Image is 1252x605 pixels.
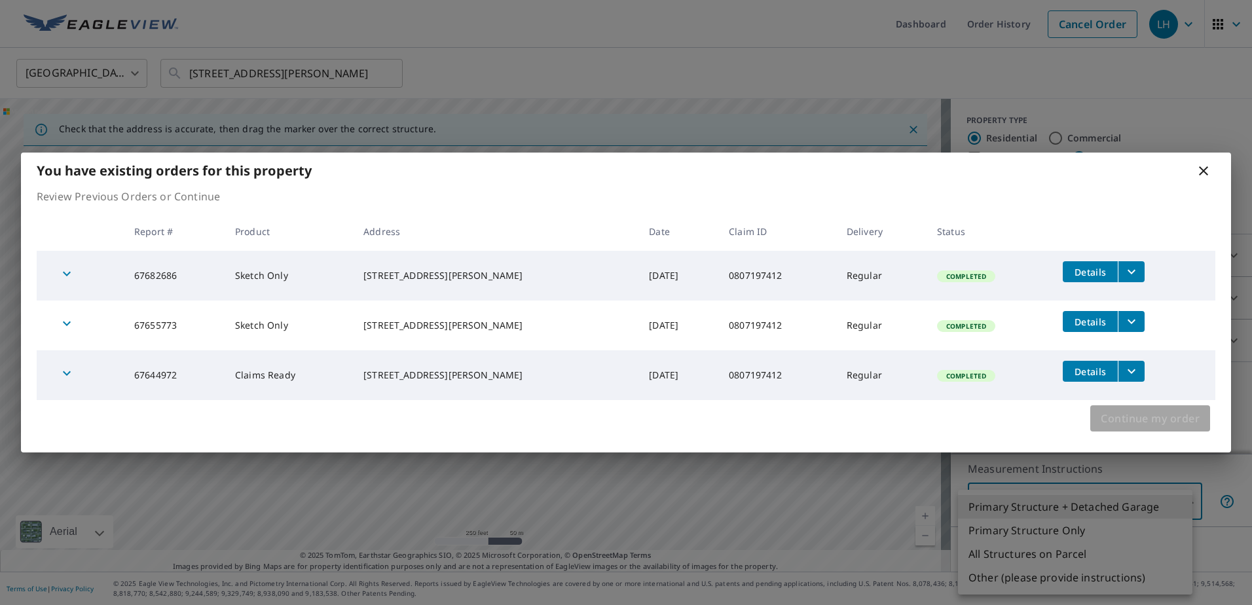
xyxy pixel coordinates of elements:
td: 67644972 [124,350,225,400]
th: Claim ID [718,212,836,251]
div: [STREET_ADDRESS][PERSON_NAME] [363,269,628,282]
button: detailsBtn-67644972 [1063,361,1118,382]
th: Delivery [836,212,927,251]
td: 67682686 [124,251,225,301]
td: [DATE] [638,350,718,400]
td: [DATE] [638,301,718,350]
th: Product [225,212,353,251]
span: Completed [938,321,994,331]
td: Regular [836,350,927,400]
div: [STREET_ADDRESS][PERSON_NAME] [363,369,628,382]
td: Sketch Only [225,251,353,301]
td: Regular [836,251,927,301]
span: Details [1071,266,1110,278]
div: [STREET_ADDRESS][PERSON_NAME] [363,319,628,332]
button: detailsBtn-67682686 [1063,261,1118,282]
span: Details [1071,316,1110,328]
th: Date [638,212,718,251]
td: 0807197412 [718,251,836,301]
span: Details [1071,365,1110,378]
b: You have existing orders for this property [37,162,312,179]
td: 67655773 [124,301,225,350]
td: 0807197412 [718,301,836,350]
button: detailsBtn-67655773 [1063,311,1118,332]
button: filesDropdownBtn-67655773 [1118,311,1145,332]
td: Regular [836,301,927,350]
td: Claims Ready [225,350,353,400]
span: Completed [938,272,994,281]
span: Completed [938,371,994,380]
td: [DATE] [638,251,718,301]
span: Continue my order [1101,409,1200,428]
th: Status [927,212,1052,251]
th: Address [353,212,638,251]
td: 0807197412 [718,350,836,400]
td: Sketch Only [225,301,353,350]
th: Report # [124,212,225,251]
button: Continue my order [1090,405,1210,431]
button: filesDropdownBtn-67644972 [1118,361,1145,382]
button: filesDropdownBtn-67682686 [1118,261,1145,282]
p: Review Previous Orders or Continue [37,189,1215,204]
